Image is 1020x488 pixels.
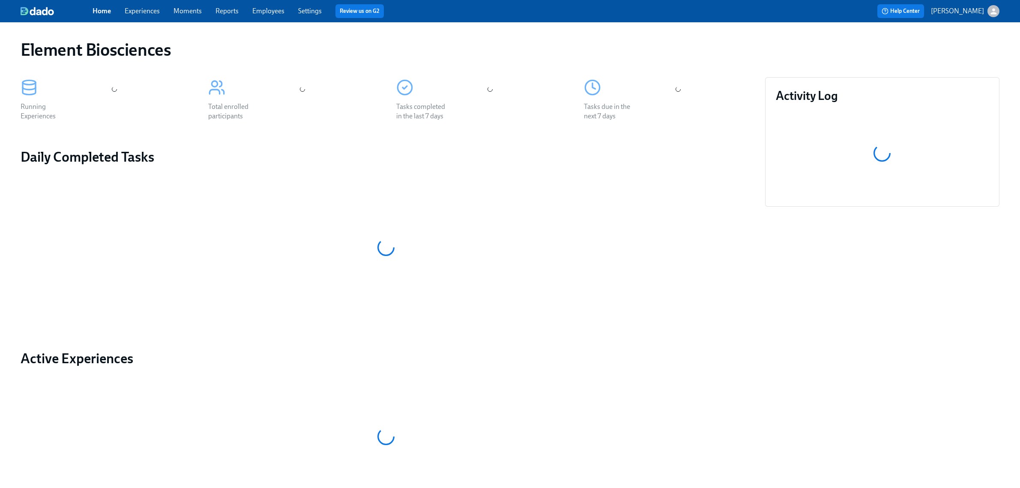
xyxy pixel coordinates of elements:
button: [PERSON_NAME] [931,5,999,17]
a: dado [21,7,93,15]
img: dado [21,7,54,15]
h1: Element Biosciences [21,39,171,60]
div: Tasks completed in the last 7 days [396,102,451,121]
div: Running Experiences [21,102,75,121]
a: Home [93,7,111,15]
h3: Activity Log [776,88,989,103]
p: [PERSON_NAME] [931,6,984,16]
span: Help Center [882,7,920,15]
a: Settings [298,7,322,15]
div: Total enrolled participants [208,102,263,121]
a: Active Experiences [21,350,751,367]
h2: Daily Completed Tasks [21,148,751,166]
a: Reports [215,7,239,15]
a: Moments [173,7,202,15]
button: Review us on G2 [335,4,384,18]
div: Tasks due in the next 7 days [584,102,639,121]
a: Review us on G2 [340,7,380,15]
a: Experiences [125,7,160,15]
a: Employees [252,7,284,15]
button: Help Center [877,4,924,18]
